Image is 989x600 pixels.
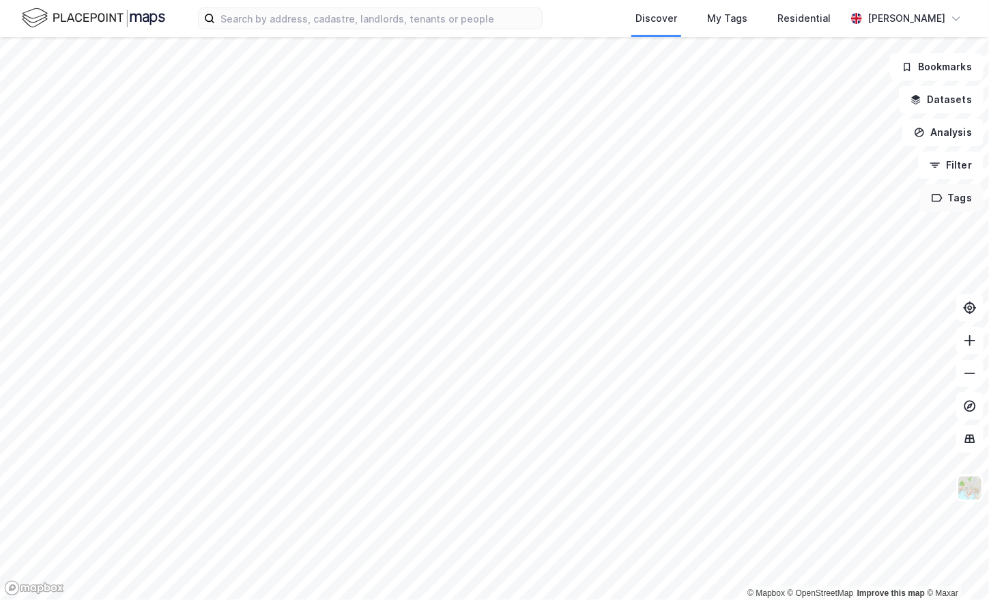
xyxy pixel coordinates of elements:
button: Datasets [899,86,984,113]
div: My Tags [707,10,747,27]
a: Mapbox homepage [4,580,64,596]
img: Z [957,475,983,501]
a: OpenStreetMap [788,588,854,598]
div: Chatt-widget [921,534,989,600]
button: Filter [918,152,984,179]
a: Mapbox [747,588,785,598]
img: logo.f888ab2527a4732fd821a326f86c7f29.svg [22,6,165,30]
button: Analysis [902,119,984,146]
div: Residential [777,10,831,27]
input: Search by address, cadastre, landlords, tenants or people [215,8,542,29]
div: [PERSON_NAME] [868,10,945,27]
button: Bookmarks [890,53,984,81]
button: Tags [920,184,984,212]
a: Improve this map [857,588,925,598]
div: Discover [635,10,677,27]
iframe: Chat Widget [921,534,989,600]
